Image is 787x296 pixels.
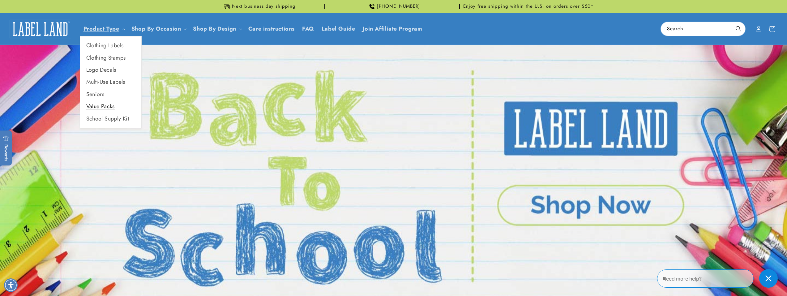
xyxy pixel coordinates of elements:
button: Search [732,22,745,36]
a: Clothing Stamps [80,52,141,64]
img: Label Land [9,19,71,39]
a: Multi-Use Labels [80,76,141,88]
span: FAQ [302,25,314,32]
span: Shop By Occasion [131,25,181,32]
a: Shop By Design [193,25,236,33]
a: Care instructions [245,22,298,36]
a: FAQ [298,22,318,36]
a: School Supply Kit [80,113,141,125]
iframe: Gorgias Floating Chat [657,267,781,290]
span: Label Guide [322,25,355,32]
span: Rewards [3,136,9,161]
a: Join Affiliate Program [359,22,426,36]
span: [PHONE_NUMBER] [377,3,420,10]
a: Clothing Labels [80,40,141,52]
div: Accessibility Menu [4,278,18,292]
span: Enjoy free shipping within the U.S. on orders over $50* [463,3,594,10]
span: Care instructions [248,25,295,32]
a: Seniors [80,88,141,100]
a: Logo Decals [80,64,141,76]
summary: Shop By Occasion [128,22,190,36]
a: Product Type [83,25,119,33]
a: Label Land [7,17,74,41]
a: Value Packs [80,100,141,112]
summary: Shop By Design [189,22,244,36]
span: Next business day shipping [232,3,296,10]
a: Label Guide [318,22,359,36]
summary: Product Type [80,22,128,36]
iframe: Sign Up via Text for Offers [5,247,78,265]
span: Join Affiliate Program [362,25,422,32]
